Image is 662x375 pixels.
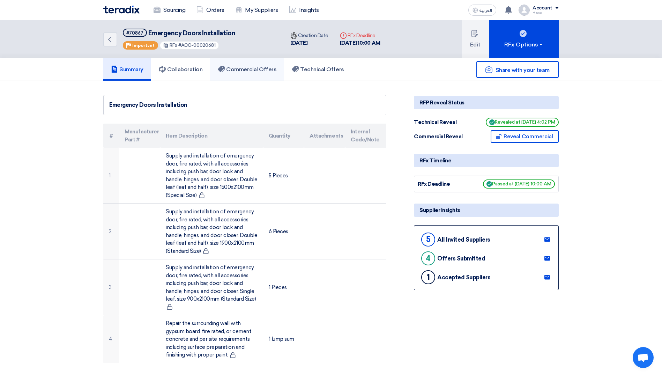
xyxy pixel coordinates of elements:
button: Edit [462,20,489,58]
div: 1 [421,270,435,284]
span: RFx [170,43,177,48]
td: Supply and installation of emergency door, fire rated, with all accessories including push bar, d... [160,259,263,315]
td: 3 [103,259,119,315]
button: Reveal Commercial [491,130,559,143]
img: profile_test.png [519,5,530,16]
td: Repair the surrounding wall with gypsum board, fire rated, or cement concrete and per site requir... [160,315,263,363]
div: Emergency Doors Installation [109,101,380,109]
h5: Summary [111,66,143,73]
h5: Commercial Offers [218,66,276,73]
a: Summary [103,58,151,81]
div: RFx Options [504,41,544,49]
div: Commercial Reveal [414,133,466,141]
td: 1 Pieces [263,259,304,315]
a: Commercial Offers [210,58,284,81]
td: 2 [103,204,119,259]
div: [DATE] [290,39,328,47]
td: 1 [103,148,119,204]
img: Teradix logo [103,6,140,14]
div: Creation Date [290,32,328,39]
td: Supply and installation of emergency door, fire rated, with all accessories including push bar, d... [160,148,263,204]
h5: Technical Offers [292,66,344,73]
h5: Collaboration [159,66,203,73]
div: 5 [421,233,435,247]
a: Open chat [633,347,654,368]
div: All Invited Suppliers [437,236,490,243]
th: Manufacturer Part # [119,124,160,148]
div: Account [533,5,552,11]
td: 5 Pieces [263,148,304,204]
div: Accepted Suppliers [437,274,490,281]
th: Quantity [263,124,304,148]
div: RFx Deadline [418,180,470,188]
td: 4 [103,315,119,363]
a: Collaboration [151,58,210,81]
div: #70867 [126,31,143,35]
div: RFx Timeline [414,154,559,167]
span: Emergency Doors Installation [148,29,236,37]
div: 4 [421,251,435,265]
span: Important [132,43,155,48]
th: # [103,124,119,148]
span: Revealed at [DATE] 4:02 PM [486,118,559,127]
div: Hissa [533,11,559,15]
span: Share with your team [496,67,550,73]
div: RFP Reveal Status [414,96,559,109]
a: Technical Offers [284,58,351,81]
td: 1 lump sum [263,315,304,363]
div: Offers Submitted [437,255,485,262]
h5: Emergency Doors Installation [123,29,235,37]
div: [DATE] 10:00 AM [340,39,380,47]
a: My Suppliers [230,2,283,18]
span: العربية [479,8,492,13]
button: RFx Options [489,20,559,58]
button: العربية [468,5,496,16]
td: Supply and installation of emergency door, fire rated, with all accessories including push bar, d... [160,204,263,259]
span: Passed at [DATE] 10:00 AM [483,179,555,189]
a: Orders [191,2,230,18]
div: Supplier Insights [414,204,559,217]
span: #ACC-00020681 [178,43,216,48]
th: Item Description [160,124,263,148]
th: Attachments [304,124,345,148]
div: Technical Reveal [414,118,466,126]
a: Insights [284,2,325,18]
div: RFx Deadline [340,32,380,39]
td: 6 Pieces [263,204,304,259]
a: Sourcing [148,2,191,18]
th: Internal Code/Note [345,124,386,148]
